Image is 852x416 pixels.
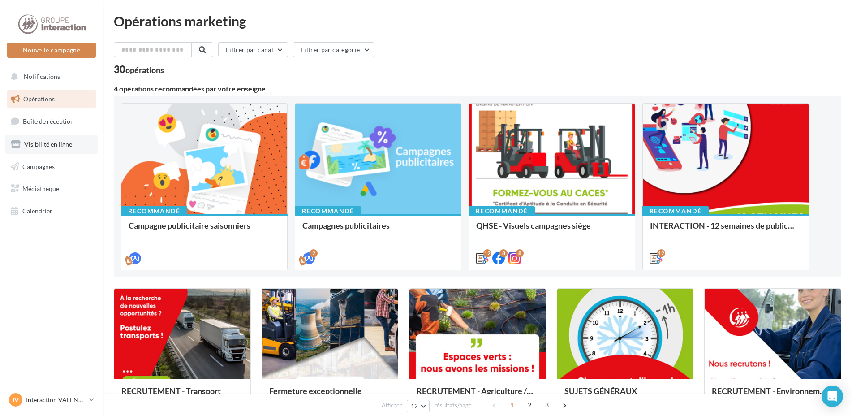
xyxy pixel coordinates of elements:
div: 8 [516,249,524,257]
div: RECRUTEMENT - Transport [121,386,243,404]
a: Calendrier [5,202,98,221]
button: Notifications [5,67,94,86]
div: QHSE - Visuels campagnes siège [476,221,628,239]
div: INTERACTION - 12 semaines de publication [650,221,801,239]
span: 1 [505,398,519,412]
div: Open Intercom Messenger [822,386,843,407]
div: Fermeture exceptionnelle [269,386,391,404]
div: SUJETS GÉNÉRAUX [564,386,686,404]
div: 30 [114,65,164,74]
span: résultats/page [435,401,472,410]
span: IV [13,395,19,404]
span: Afficher [382,401,402,410]
a: Médiathèque [5,179,98,198]
span: Calendrier [22,207,52,215]
span: Boîte de réception [23,117,74,125]
span: Visibilité en ligne [24,140,72,148]
div: Recommandé [295,206,361,216]
button: Filtrer par catégorie [293,42,374,57]
a: Boîte de réception [5,112,98,131]
div: 12 [483,249,491,257]
div: 8 [499,249,508,257]
div: 2 [310,249,318,257]
button: Nouvelle campagne [7,43,96,58]
div: RECRUTEMENT - Agriculture / Espaces verts [417,386,538,404]
p: Interaction VALENCE [26,395,86,404]
div: Opérations marketing [114,14,841,28]
div: Campagnes publicitaires [302,221,454,239]
span: Notifications [24,73,60,80]
div: 4 opérations recommandées par votre enseigne [114,85,841,92]
button: Filtrer par canal [218,42,288,57]
a: Opérations [5,90,98,108]
span: 12 [411,403,418,410]
span: Médiathèque [22,185,59,192]
div: RECRUTEMENT - Environnement [712,386,834,404]
div: 12 [657,249,665,257]
a: Visibilité en ligne [5,135,98,154]
div: Recommandé [642,206,709,216]
div: Recommandé [469,206,535,216]
span: Opérations [23,95,55,103]
span: Campagnes [22,162,55,170]
a: IV Interaction VALENCE [7,391,96,408]
button: 12 [407,400,430,412]
div: opérations [125,66,164,74]
span: 3 [540,398,554,412]
a: Campagnes [5,157,98,176]
div: Campagne publicitaire saisonniers [129,221,280,239]
span: 2 [522,398,537,412]
div: Recommandé [121,206,187,216]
